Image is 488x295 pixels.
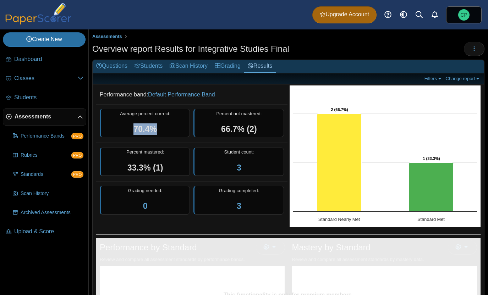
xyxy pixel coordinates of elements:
[460,12,467,17] span: Cyrus Patel
[446,6,482,23] a: Cyrus Patel
[423,76,444,82] a: Filters
[417,217,445,222] text: Standard Met
[14,74,78,82] span: Classes
[3,51,86,68] a: Dashboard
[21,190,83,197] span: Scan History
[100,147,190,176] div: Percent mastered:
[93,60,131,73] a: Questions
[21,209,83,216] span: Archived Assessments
[10,147,86,164] a: Rubrics PRO
[423,156,440,161] text: 1 (33.3%)
[71,171,83,178] span: PRO
[3,20,74,26] a: PaperScorer
[193,147,284,176] div: Student count:
[10,128,86,145] a: Performance Bands PRO
[331,107,348,112] text: 2 (66.7%)
[92,43,289,55] h1: Overview report Results for Integrative Studies Final
[458,9,470,21] span: Cyrus Patel
[318,217,360,222] text: Standard Nearly Met
[148,91,215,98] a: Default Performance Band
[3,108,86,126] a: Assessments
[21,171,71,178] span: Standards
[3,3,74,24] img: PaperScorer
[10,185,86,202] a: Scan History
[131,60,166,73] a: Students
[133,124,157,134] span: 70.4%
[317,114,361,212] path: Standard Nearly Met, 2. Overall Assessment Performance.
[10,166,86,183] a: Standards PRO
[10,204,86,221] a: Archived Assessments
[71,133,83,139] span: PRO
[3,70,86,87] a: Classes
[21,152,71,159] span: Rubrics
[96,85,287,104] dd: Performance band:
[100,109,190,138] div: Average percent correct:
[237,163,241,172] a: 3
[166,60,211,73] a: Scan History
[143,201,148,211] a: 0
[15,113,77,121] span: Assessments
[21,133,71,140] span: Performance Bands
[92,34,122,39] span: Assessments
[3,223,86,240] a: Upload & Score
[409,163,453,212] path: Standard Met, 1. Overall Assessment Performance.
[237,201,241,211] a: 3
[320,11,369,18] span: Upgrade Account
[127,163,163,172] span: 33.3% (1)
[244,60,276,73] a: Results
[3,89,86,106] a: Students
[193,186,284,215] div: Grading completed:
[14,94,83,101] span: Students
[444,76,482,82] a: Change report
[221,124,257,134] span: 66.7% (2)
[14,228,83,235] span: Upload & Score
[427,7,443,23] a: Alerts
[211,60,244,73] a: Grading
[71,152,83,158] span: PRO
[14,55,83,63] span: Dashboard
[290,85,481,227] svg: Interactive chart
[91,32,124,41] a: Assessments
[193,109,284,138] div: Percent not mastered:
[100,186,190,215] div: Grading needed:
[312,6,377,23] a: Upgrade Account
[290,85,481,227] div: Chart. Highcharts interactive chart.
[3,32,86,46] a: Create New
